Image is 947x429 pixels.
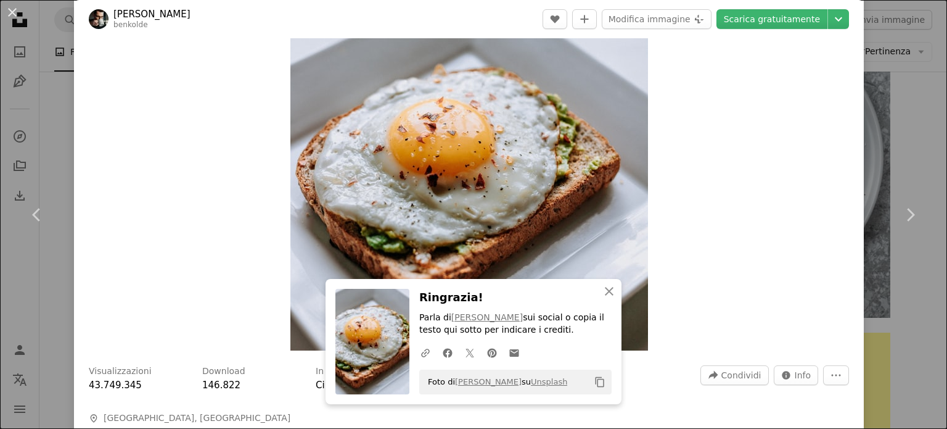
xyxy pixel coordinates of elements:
h3: Ringrazia! [419,289,612,307]
span: [GEOGRAPHIC_DATA], [GEOGRAPHIC_DATA] [104,412,290,425]
a: benkolde [113,20,148,29]
a: Cibo & Bevande [316,380,390,391]
button: Mi piace [543,9,567,29]
button: Aggiungi alla Collezione [572,9,597,29]
button: Scegli le dimensioni del download [828,9,849,29]
a: [PERSON_NAME] [455,377,522,386]
span: Foto di su [422,372,567,392]
h3: In primo piano su [316,365,391,378]
span: Condividi [721,366,761,385]
a: Condividi su Pinterest [481,340,503,365]
button: Statistiche su questa immagine [774,365,819,385]
a: [PERSON_NAME] [451,312,523,322]
a: Unsplash [531,377,567,386]
h3: Visualizzazioni [89,365,152,378]
button: Altre azioni [823,365,849,385]
span: Info [795,366,811,385]
p: Parla di sui social o copia il testo qui sotto per indicare i crediti. [419,312,612,336]
img: Vai al profilo di Ben Kolde [89,9,109,29]
span: 43.749.345 [89,380,142,391]
button: Modifica immagine [602,9,711,29]
a: Condividi su Facebook [437,340,459,365]
button: Copia negli appunti [589,372,610,393]
a: Condividi su Twitter [459,340,481,365]
a: Scarica gratuitamente [716,9,827,29]
a: Avanti [873,156,947,274]
button: Condividi questa immagine [700,365,769,385]
span: 146.822 [202,380,240,391]
a: [PERSON_NAME] [113,8,191,20]
a: Condividi per email [503,340,525,365]
h3: Download [202,365,245,378]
